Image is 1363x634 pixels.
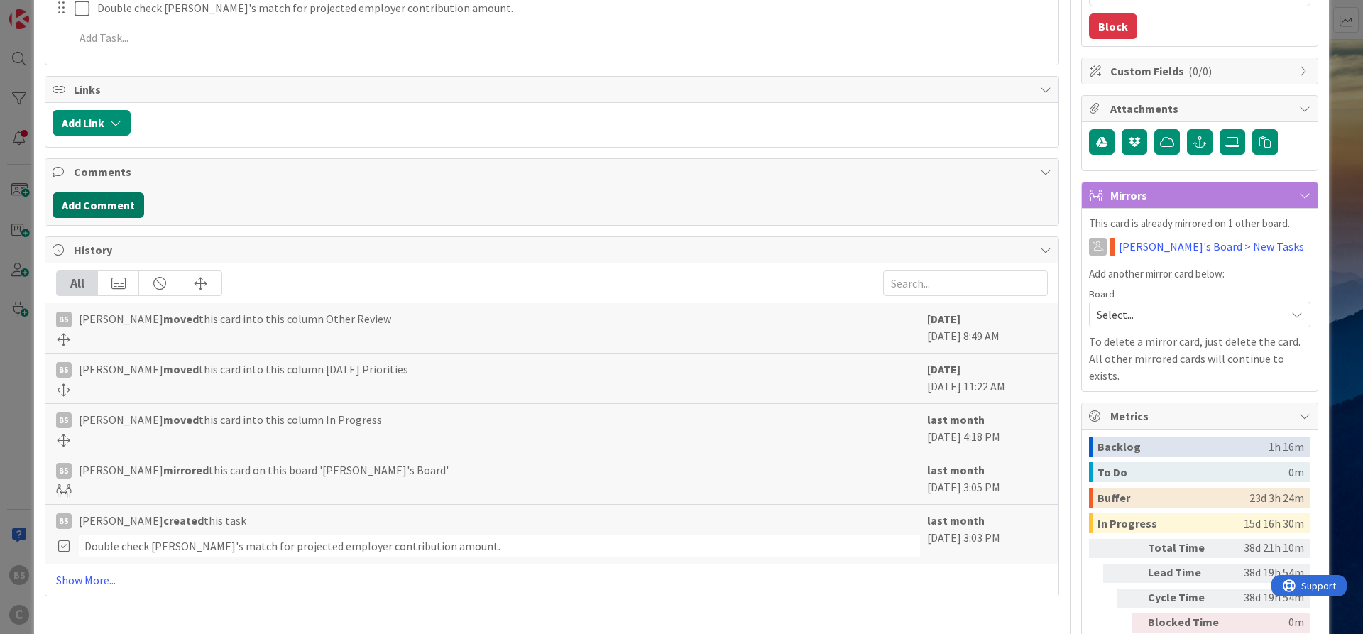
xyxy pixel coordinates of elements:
div: In Progress [1097,513,1244,533]
span: [PERSON_NAME] this task [79,512,246,529]
div: [DATE] 8:49 AM [927,310,1048,346]
b: moved [163,412,199,427]
button: Block [1089,13,1137,39]
span: Support [30,2,65,19]
input: Search... [883,270,1048,296]
div: 23d 3h 24m [1249,488,1304,508]
b: moved [163,362,199,376]
span: ( 0/0 ) [1188,64,1212,78]
button: Add Link [53,110,131,136]
div: 38d 21h 10m [1232,539,1304,558]
div: [DATE] 11:22 AM [927,361,1048,396]
div: [DATE] 3:03 PM [927,512,1048,557]
div: All [57,271,98,295]
a: Show More... [56,572,1048,589]
div: 0m [1232,613,1304,633]
span: [PERSON_NAME] this card into this column In Progress [79,411,382,428]
span: Comments [74,163,1033,180]
div: [DATE] 4:18 PM [927,411,1048,447]
b: created [163,513,204,528]
p: Add another mirror card below: [1089,266,1310,283]
div: BS [56,362,72,378]
div: BS [56,312,72,327]
div: BS [56,412,72,428]
div: Total Time [1148,539,1226,558]
div: Blocked Time [1148,613,1226,633]
div: BS [56,463,72,479]
div: 38d 19h 54m [1232,564,1304,583]
span: Select... [1097,305,1279,324]
b: moved [163,312,199,326]
div: Backlog [1097,437,1269,457]
button: Add Comment [53,192,144,218]
b: [DATE] [927,312,960,326]
div: Buffer [1097,488,1249,508]
span: Attachments [1110,100,1292,117]
a: [PERSON_NAME]'s Board > New Tasks [1119,238,1304,255]
span: [PERSON_NAME] this card on this board '[PERSON_NAME]'s Board' [79,461,449,479]
span: Metrics [1110,408,1292,425]
span: History [74,241,1033,258]
b: last month [927,463,985,477]
div: 15d 16h 30m [1244,513,1304,533]
span: [PERSON_NAME] this card into this column [DATE] Priorities [79,361,408,378]
b: mirrored [163,463,209,477]
div: Double check [PERSON_NAME]'s match for projected employer contribution amount. [79,535,920,557]
div: 1h 16m [1269,437,1304,457]
div: To Do [1097,462,1288,482]
span: Board [1089,289,1115,299]
div: 0m [1288,462,1304,482]
p: To delete a mirror card, just delete the card. All other mirrored cards will continue to exists. [1089,333,1310,384]
span: [PERSON_NAME] this card into this column Other Review [79,310,391,327]
div: Lead Time [1148,564,1226,583]
b: last month [927,412,985,427]
span: Links [74,81,1033,98]
div: BS [56,513,72,529]
p: This card is already mirrored on 1 other board. [1089,216,1310,232]
div: 38d 19h 54m [1232,589,1304,608]
div: [DATE] 3:05 PM [927,461,1048,497]
span: Mirrors [1110,187,1292,204]
b: last month [927,513,985,528]
div: Cycle Time [1148,589,1226,608]
span: Custom Fields [1110,62,1292,80]
b: [DATE] [927,362,960,376]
